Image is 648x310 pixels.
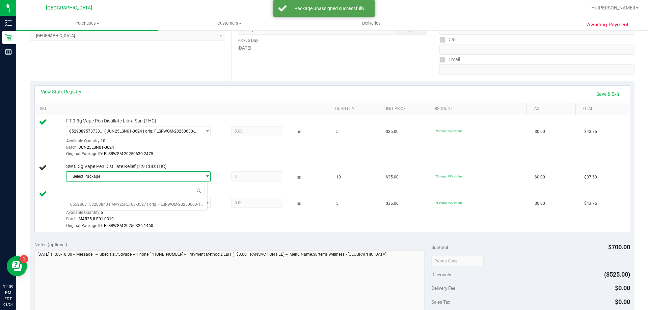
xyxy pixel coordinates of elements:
span: FT 0.3g Vape Pen Distillate Libra Sun (THC) [66,118,156,124]
label: Pickup Day [238,37,258,44]
span: 5 [336,200,339,207]
a: Deliveries [300,16,442,30]
span: Select Package [66,172,202,181]
span: 10 [336,174,341,180]
inline-svg: Retail [5,34,12,41]
span: $700.00 [608,244,630,251]
a: Tax [532,106,573,112]
span: $35.00 [386,200,399,207]
span: $0.00 [535,200,545,207]
a: Quantity [335,106,376,112]
span: FLSRWGM-20250326-1460 [104,223,153,228]
iframe: Resource center unread badge [20,255,28,263]
a: Discount [433,106,524,112]
span: Awaiting Payment [587,21,628,29]
span: select [201,126,210,136]
a: SKU [40,106,327,112]
span: $43.75 [584,200,597,207]
span: $0.00 [615,298,630,305]
a: Unit Price [384,106,426,112]
span: JUN25LSN01-0624 [79,145,114,150]
label: Email [439,55,460,64]
a: View State Registry [41,88,81,95]
span: Notes (optional) [34,242,67,247]
span: FLSRWGM-20250630-2475 [104,151,153,156]
a: Purchases [16,16,158,30]
span: $35.00 [386,129,399,135]
a: Customers [158,16,300,30]
a: Total [581,106,622,112]
span: 5 [336,129,339,135]
span: Subtotal [431,245,448,250]
input: Format: (999) 999-9999 [439,45,634,55]
iframe: Resource center [7,256,27,276]
div: Available Quantity: [66,136,218,149]
span: $0.00 [535,174,545,180]
span: Batch: [66,217,78,221]
span: ( JUN25LSN01-0624 | orig: FLSRWGM-20250630-2475 ) [104,129,199,134]
inline-svg: Inventory [5,20,12,26]
span: select [201,172,210,181]
span: Delivery Fee [431,285,455,291]
span: 75dvape: 75% off line [435,175,462,178]
span: Original Package ID: [66,223,103,228]
p: 12:09 PM EDT [3,284,13,302]
span: Sales Tax [431,299,450,305]
span: ($525.00) [604,271,630,278]
div: Available Quantity: [66,208,218,221]
p: 08/24 [3,302,13,307]
span: 75dvape: 75% off line [435,129,462,133]
span: Deliveries [353,20,390,26]
span: [GEOGRAPHIC_DATA] [46,5,92,11]
span: 8529089578733980 [69,129,104,134]
span: $0.00 [535,129,545,135]
span: $43.75 [584,129,597,135]
label: Call [439,35,456,45]
span: $0.00 [615,284,630,291]
span: $35.00 [386,174,399,180]
span: Hi, [PERSON_NAME]! [591,5,635,10]
span: SW 0.3g Vape Pen Distillate Relief (1:9 CBD:THC) [66,163,167,170]
span: Original Package ID: [66,151,103,156]
span: 75dvape: 75% off line [435,201,462,204]
div: Package unassigned successfully. [290,5,370,12]
span: Purchases [16,20,158,26]
input: Promo Code [431,256,484,266]
span: 5 [101,210,103,215]
span: Batch: [66,145,78,150]
span: $87.50 [584,174,597,180]
span: MAR25JLE01-0319 [79,217,114,221]
span: Customers [159,20,300,26]
a: Save & Exit [592,88,624,100]
div: [DATE] [238,45,427,52]
inline-svg: Reports [5,49,12,55]
span: 10 [101,139,105,143]
span: Discounts [431,269,451,281]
